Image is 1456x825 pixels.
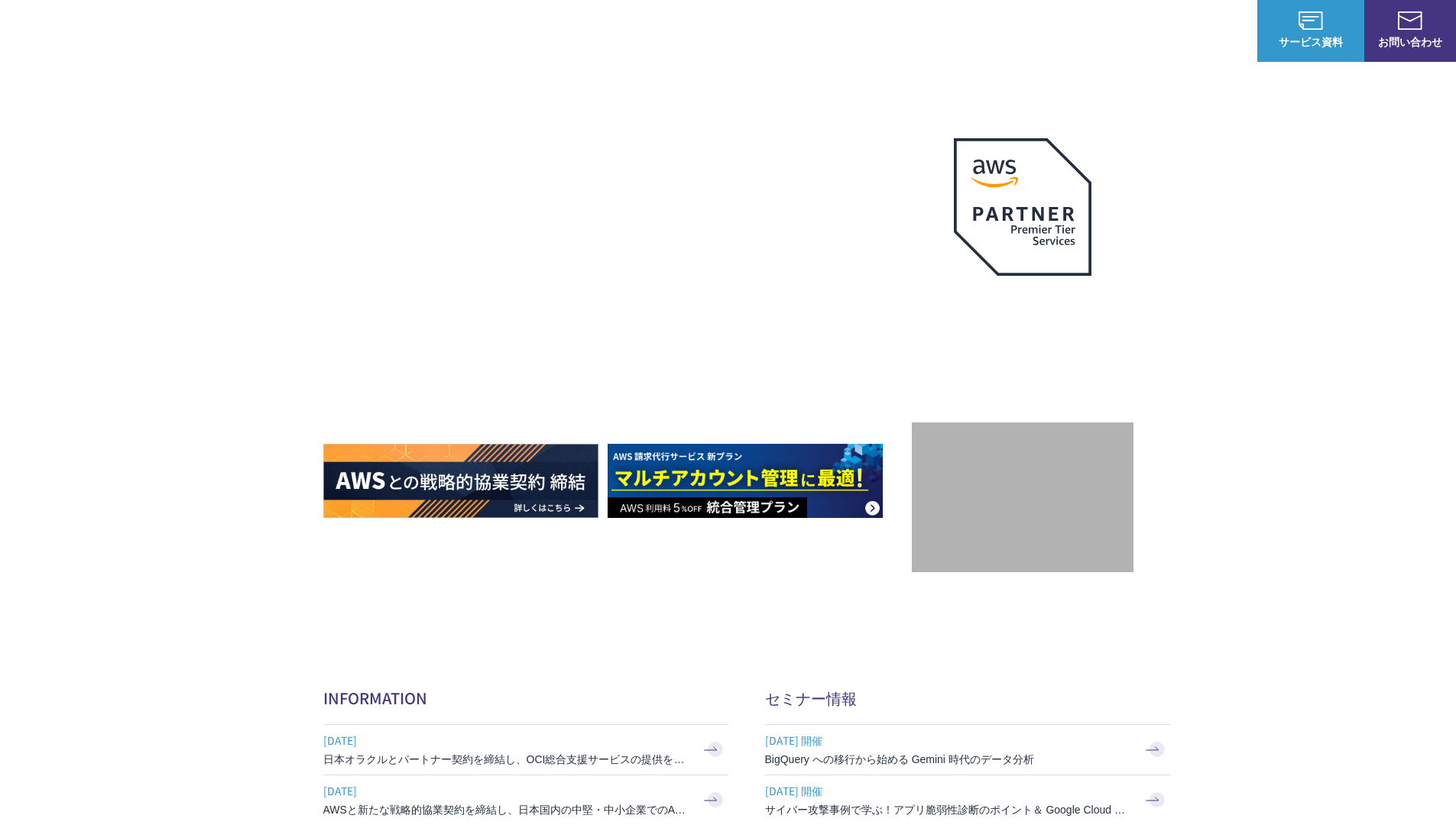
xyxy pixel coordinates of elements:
[323,251,912,398] h1: AWS ジャーニーの 成功を実現
[1398,11,1422,30] img: お問い合わせ
[323,169,912,236] p: AWSの導入からコスト削減、 構成・運用の最適化からデータ活用まで 規模や業種業態を問わない マネージドサービスで
[323,725,728,775] a: [DATE] 日本オラクルとパートナー契約を締結し、OCI総合支援サービスの提供を開始
[323,779,690,802] span: [DATE]
[323,687,728,709] h2: INFORMATION
[1299,11,1323,30] img: AWS総合支援サービス C-Chorus サービス資料
[323,802,690,817] h3: AWSと新たな戦略的協業契約を締結し、日本国内の中堅・中小企業でのAWS活用を加速
[765,752,1132,767] h3: BigQuery への移行から始める Gemini 時代のデータ分析
[796,23,854,39] p: サービス
[323,729,690,752] span: [DATE]
[323,752,690,767] h3: 日本オラクルとパートナー契約を締結し、OCI総合支援サービスの提供を開始
[1111,23,1169,39] p: ナレッジ
[942,445,1103,557] img: 契約件数
[728,23,765,39] p: 強み
[323,775,728,825] a: [DATE] AWSと新たな戦略的協業契約を締結し、日本国内の中堅・中小企業でのAWS活用を加速
[1199,23,1242,39] a: ログイン
[765,725,1170,775] a: [DATE] 開催 BigQuery への移行から始める Gemini 時代のデータ分析
[1257,34,1364,50] span: サービス資料
[765,729,1132,752] span: [DATE] 開催
[608,444,883,518] img: AWS請求代行サービス 統合管理プラン
[954,138,1091,276] img: AWSプレミアティアサービスパートナー
[176,15,287,47] span: NHN テコラス AWS総合支援サービス
[323,444,598,518] img: AWSとの戦略的協業契約 締結
[1037,23,1080,39] a: 導入事例
[765,775,1170,825] a: [DATE] 開催 サイバー攻撃事例で学ぶ！アプリ脆弱性診断のポイント＆ Google Cloud セキュリティ対策
[765,687,1170,709] h2: セミナー情報
[23,12,287,49] a: AWS総合支援サービス C-Chorus NHN テコラスAWS総合支援サービス
[936,294,1110,353] p: 最上位プレミアティア サービスパートナー
[1364,34,1456,50] span: お問い合わせ
[1005,294,1039,316] em: AWS
[884,23,1007,39] p: 業種別ソリューション
[765,802,1132,817] h3: サイバー攻撃事例で学ぶ！アプリ脆弱性診断のポイント＆ Google Cloud セキュリティ対策
[765,779,1132,802] span: [DATE] 開催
